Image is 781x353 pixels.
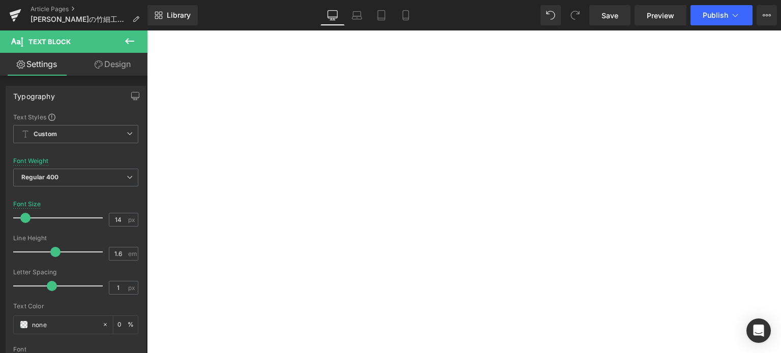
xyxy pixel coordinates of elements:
[13,157,48,165] div: Font Weight
[757,5,777,25] button: More
[635,5,686,25] a: Preview
[690,5,753,25] button: Publish
[76,53,149,76] a: Design
[602,10,618,21] span: Save
[746,318,771,343] div: Open Intercom Messenger
[31,5,147,13] a: Article Pages
[28,38,71,46] span: Text Block
[128,250,137,257] span: em
[31,15,128,23] span: [PERSON_NAME]の竹細工（仮）※作業中
[13,346,138,353] div: Font
[647,10,674,21] span: Preview
[13,235,138,242] div: Line Height
[13,113,138,121] div: Text Styles
[32,319,97,330] input: Color
[13,201,41,208] div: Font Size
[113,316,138,334] div: %
[34,130,57,139] b: Custom
[703,11,728,19] span: Publish
[565,5,585,25] button: Redo
[369,5,394,25] a: Tablet
[128,216,137,223] span: px
[147,5,198,25] a: New Library
[13,303,138,310] div: Text Color
[13,269,138,276] div: Letter Spacing
[394,5,418,25] a: Mobile
[345,5,369,25] a: Laptop
[540,5,561,25] button: Undo
[128,284,137,291] span: px
[13,86,55,101] div: Typography
[320,5,345,25] a: Desktop
[167,11,191,20] span: Library
[21,173,59,181] b: Regular 400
